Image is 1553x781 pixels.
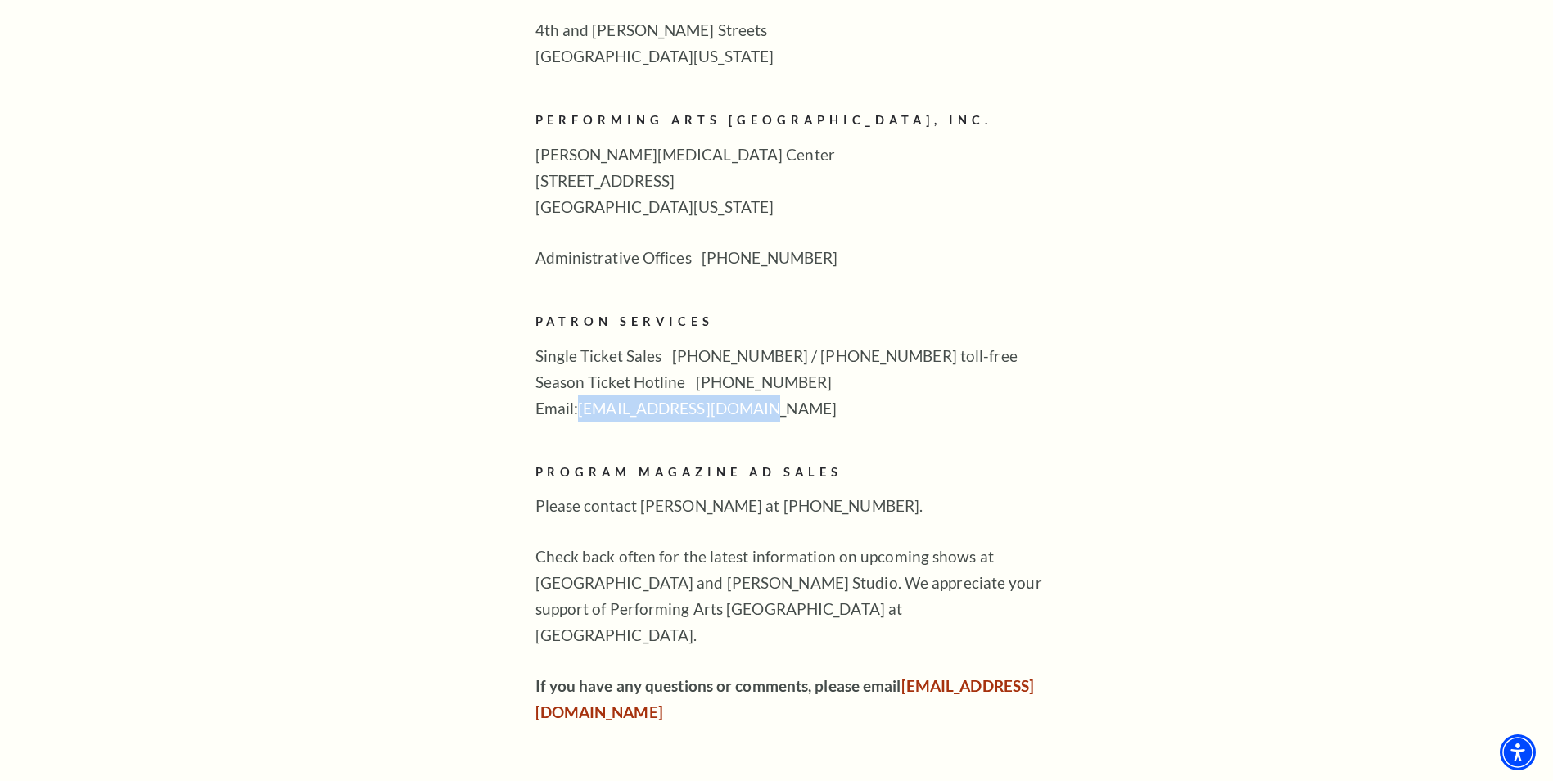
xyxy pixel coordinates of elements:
[535,17,1068,70] p: 4th and [PERSON_NAME] Streets [GEOGRAPHIC_DATA][US_STATE]
[535,312,1068,332] h2: Patron Services
[535,111,1068,131] h2: Performing Arts [GEOGRAPHIC_DATA], Inc.
[535,142,1068,220] p: [PERSON_NAME][MEDICAL_DATA] Center [STREET_ADDRESS] [GEOGRAPHIC_DATA][US_STATE]
[535,245,1068,271] p: Administrative Offices [PHONE_NUMBER]
[535,544,1068,648] p: Check back often for the latest information on upcoming shows at [GEOGRAPHIC_DATA] and [PERSON_NA...
[535,463,1068,483] h2: PROGRAM MAGAZINE AD SALES
[535,343,1068,422] p: Single Ticket Sales [PHONE_NUMBER] / [PHONE_NUMBER] toll-free Season Ticket Hotline [PHONE_NUMBER...
[535,493,1068,519] p: Please contact [PERSON_NAME] at [PHONE_NUMBER].
[1500,734,1536,770] div: Accessibility Menu
[535,676,1035,721] strong: If you have any questions or comments, please email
